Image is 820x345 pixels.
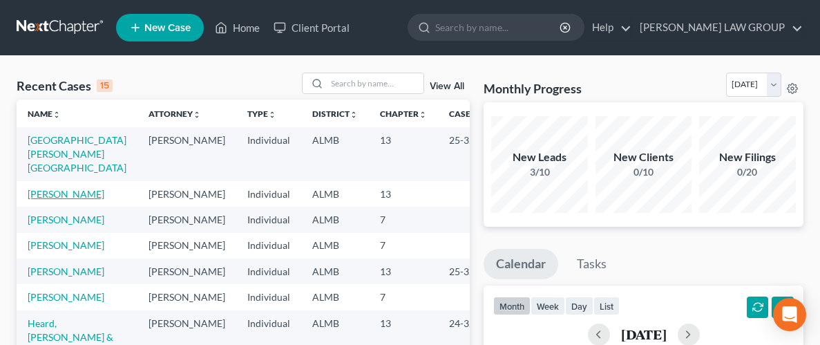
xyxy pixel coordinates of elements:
button: month [493,297,531,315]
a: Attorneyunfold_more [149,109,201,119]
td: 13 [369,259,438,284]
i: unfold_more [193,111,201,119]
td: ALMB [301,207,369,232]
td: ALMB [301,233,369,259]
td: Individual [236,181,301,207]
a: Districtunfold_more [312,109,358,119]
td: 7 [369,284,438,310]
a: [PERSON_NAME] [28,214,104,225]
div: 0/20 [699,165,796,179]
div: New Leads [491,149,588,165]
h2: [DATE] [621,327,667,342]
td: [PERSON_NAME] [137,233,236,259]
a: Typeunfold_more [247,109,276,119]
td: 7 [369,207,438,232]
td: Individual [236,284,301,310]
td: ALMB [301,181,369,207]
td: [PERSON_NAME] [137,284,236,310]
td: ALMB [301,284,369,310]
td: 25-32385 [438,259,504,284]
a: Help [585,15,631,40]
td: Individual [236,233,301,259]
div: 0/10 [595,165,692,179]
a: Chapterunfold_more [380,109,427,119]
td: [PERSON_NAME] [137,207,236,232]
td: [PERSON_NAME] [137,181,236,207]
i: unfold_more [350,111,358,119]
a: Calendar [484,249,558,279]
td: Individual [236,259,301,284]
i: unfold_more [268,111,276,119]
a: [PERSON_NAME] [28,265,104,277]
input: Search by name... [435,15,562,40]
h3: Monthly Progress [484,80,582,97]
div: 15 [97,80,113,92]
a: [PERSON_NAME] [28,188,104,200]
div: New Filings [699,149,796,165]
a: Client Portal [267,15,356,40]
td: 7 [369,233,438,259]
td: Individual [236,207,301,232]
a: [GEOGRAPHIC_DATA][PERSON_NAME][GEOGRAPHIC_DATA] [28,134,126,174]
td: ALMB [301,259,369,284]
td: [PERSON_NAME] [137,127,236,180]
i: unfold_more [53,111,61,119]
div: 3/10 [491,165,588,179]
td: 13 [369,181,438,207]
button: week [531,297,565,315]
div: New Clients [595,149,692,165]
button: day [565,297,593,315]
div: Open Intercom Messenger [773,298,806,331]
a: [PERSON_NAME] [28,239,104,251]
a: Tasks [564,249,619,279]
a: View All [430,82,464,91]
td: 25-32387 [438,127,504,180]
a: [PERSON_NAME] LAW GROUP [633,15,803,40]
i: unfold_more [419,111,427,119]
button: list [593,297,620,315]
td: Individual [236,127,301,180]
a: Nameunfold_more [28,109,61,119]
td: ALMB [301,127,369,180]
a: Home [208,15,267,40]
a: [PERSON_NAME] [28,291,104,303]
span: New Case [144,23,191,33]
td: 13 [369,127,438,180]
input: Search by name... [327,73,423,93]
div: Recent Cases [17,77,113,94]
td: [PERSON_NAME] [137,259,236,284]
a: Case Nounfold_more [449,109,493,119]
